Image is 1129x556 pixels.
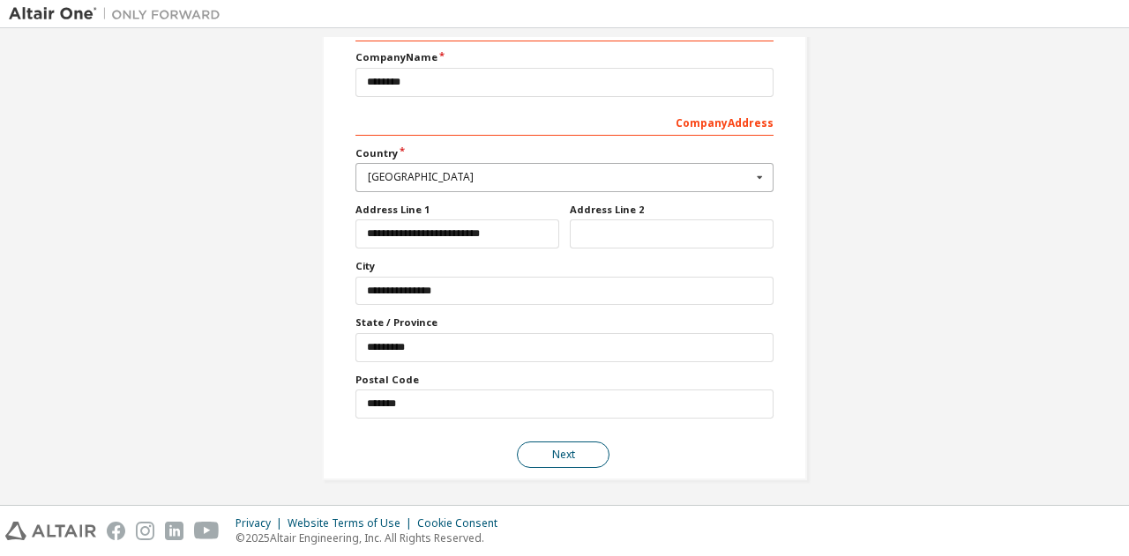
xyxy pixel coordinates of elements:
[368,172,751,182] div: [GEOGRAPHIC_DATA]
[417,516,508,530] div: Cookie Consent
[165,522,183,540] img: linkedin.svg
[236,530,508,545] p: © 2025 Altair Engineering, Inc. All Rights Reserved.
[355,259,774,273] label: City
[355,315,774,330] label: State / Province
[5,522,96,540] img: altair_logo.svg
[236,516,288,530] div: Privacy
[517,441,609,468] button: Next
[355,373,774,387] label: Postal Code
[9,5,229,23] img: Altair One
[355,50,774,64] label: Company Name
[288,516,417,530] div: Website Terms of Use
[136,522,154,540] img: instagram.svg
[355,203,559,217] label: Address Line 1
[355,146,774,160] label: Country
[107,522,125,540] img: facebook.svg
[194,522,220,540] img: youtube.svg
[570,203,774,217] label: Address Line 2
[355,107,774,136] div: Company Address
